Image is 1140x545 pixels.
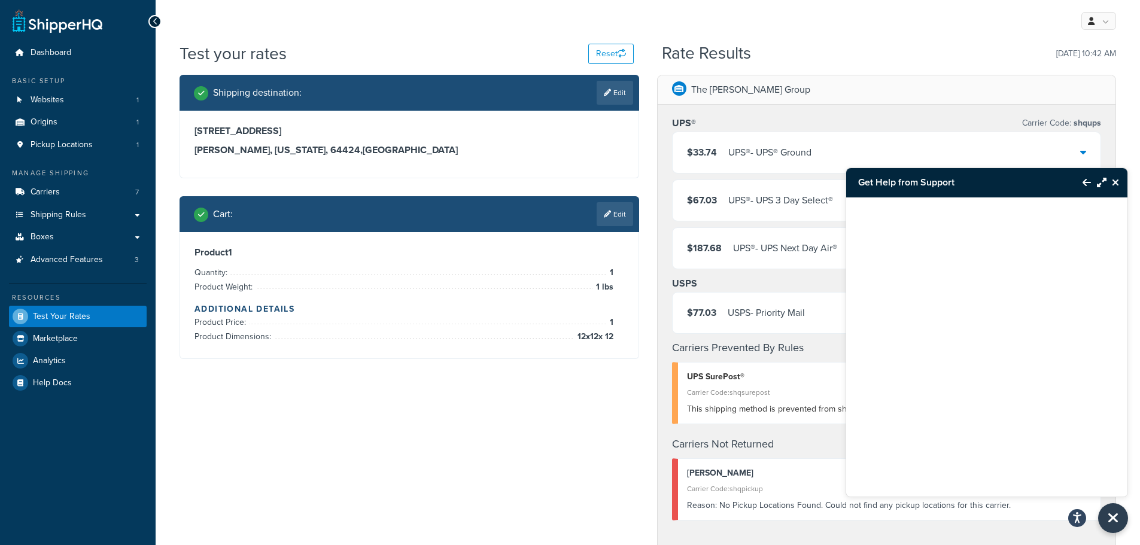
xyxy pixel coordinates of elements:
[9,306,147,327] a: Test Your Rates
[194,330,274,343] span: Product Dimensions:
[9,89,147,111] li: Websites
[9,328,147,349] a: Marketplace
[31,187,60,197] span: Carriers
[180,42,287,65] h1: Test your rates
[687,465,1092,482] div: [PERSON_NAME]
[672,340,1102,356] h4: Carriers Prevented By Rules
[31,117,57,127] span: Origins
[9,168,147,178] div: Manage Shipping
[687,403,1011,415] span: This shipping method is prevented from showing by the following shipping rule: Testing
[9,181,147,203] li: Carriers
[136,95,139,105] span: 1
[1071,169,1091,196] button: Back to Resource Center
[31,255,103,265] span: Advanced Features
[687,306,716,319] span: $77.03
[1056,45,1116,62] p: [DATE] 10:42 AM
[194,303,624,315] h4: Additional Details
[9,181,147,203] a: Carriers7
[31,48,71,58] span: Dashboard
[9,42,147,64] a: Dashboard
[672,436,1102,452] h4: Carriers Not Returned
[1098,503,1128,533] button: Close Resource Center
[662,44,751,63] h2: Rate Results
[31,95,64,105] span: Websites
[9,226,147,248] a: Boxes
[1071,117,1101,129] span: shqups
[607,266,613,280] span: 1
[588,44,634,64] button: Reset
[728,144,811,161] div: UPS® - UPS® Ground
[213,87,302,98] h2: Shipping destination :
[1106,175,1127,190] button: Close Resource Center
[213,209,233,220] h2: Cart :
[33,334,78,344] span: Marketplace
[593,280,613,294] span: 1 lbs
[9,204,147,226] a: Shipping Rules
[733,240,837,257] div: UPS® - UPS Next Day Air®
[33,356,66,366] span: Analytics
[31,140,93,150] span: Pickup Locations
[31,232,54,242] span: Boxes
[33,312,90,322] span: Test Your Rates
[136,140,139,150] span: 1
[136,117,139,127] span: 1
[9,111,147,133] a: Origins1
[728,192,833,209] div: UPS® - UPS 3 Day Select®
[687,369,1092,385] div: UPS SurePost®
[194,281,256,293] span: Product Weight:
[687,193,717,207] span: $67.03
[9,293,147,303] div: Resources
[597,81,633,105] a: Edit
[9,134,147,156] a: Pickup Locations1
[9,249,147,271] a: Advanced Features3
[135,187,139,197] span: 7
[9,89,147,111] a: Websites1
[9,350,147,372] a: Analytics
[607,315,613,330] span: 1
[194,125,624,137] h3: [STREET_ADDRESS]
[135,255,139,265] span: 3
[687,241,722,255] span: $187.68
[687,480,1092,497] div: Carrier Code: shqpickup
[846,168,1071,197] h3: Get Help from Support
[574,330,613,344] span: 12 x 12 x 12
[687,497,1092,514] div: No Pickup Locations Found. Could not find any pickup locations for this carrier.
[691,81,810,98] p: The [PERSON_NAME] Group
[1022,115,1101,132] p: Carrier Code:
[31,210,86,220] span: Shipping Rules
[9,76,147,86] div: Basic Setup
[33,378,72,388] span: Help Docs
[687,499,717,511] span: Reason:
[1091,169,1106,196] button: Maximize Resource Center
[194,246,624,258] h3: Product 1
[9,372,147,394] a: Help Docs
[194,144,624,156] h3: [PERSON_NAME], [US_STATE], 64424 , [GEOGRAPHIC_DATA]
[194,316,249,328] span: Product Price:
[672,278,697,290] h3: USPS
[9,134,147,156] li: Pickup Locations
[672,117,696,129] h3: UPS®
[597,202,633,226] a: Edit
[9,249,147,271] li: Advanced Features
[728,305,805,321] div: USPS - Priority Mail
[194,266,230,279] span: Quantity:
[846,197,1127,497] iframe: Chat Widget
[687,384,1092,401] div: Carrier Code: shqsurepost
[687,145,717,159] span: $33.74
[9,111,147,133] li: Origins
